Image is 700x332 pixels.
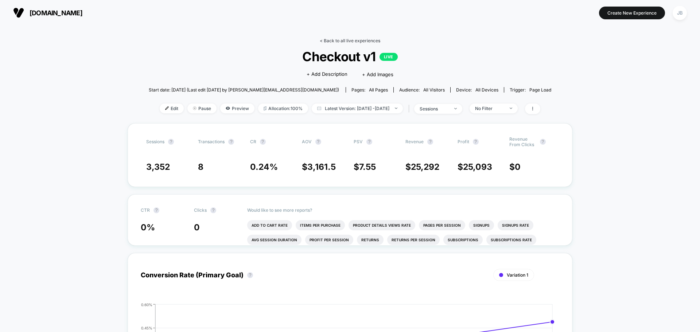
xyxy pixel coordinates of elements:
span: 25,093 [463,162,492,172]
button: ? [315,139,321,145]
li: Subscriptions [443,235,483,245]
div: Audience: [399,87,445,93]
span: 0.24 % [250,162,278,172]
button: ? [247,272,253,278]
li: Items Per Purchase [296,220,345,230]
li: Product Details Views Rate [349,220,415,230]
li: Add To Cart Rate [247,220,292,230]
li: Signups Rate [498,220,533,230]
span: $ [458,162,492,172]
span: Transactions [198,139,225,144]
div: sessions [420,106,449,112]
span: 0 [515,162,521,172]
span: $ [302,162,336,172]
a: < Back to all live experiences [320,38,380,43]
span: Preview [220,103,254,113]
span: | [407,103,414,114]
span: + Add Description [307,71,347,78]
img: end [510,108,512,109]
span: Sessions [146,139,164,144]
button: ? [210,207,216,213]
span: 25,292 [411,162,439,172]
span: 3,352 [146,162,170,172]
span: Revenue From Clicks [509,136,536,147]
li: Avg Session Duration [247,235,302,245]
span: $ [405,162,439,172]
p: LIVE [380,53,398,61]
span: AOV [302,139,312,144]
span: Edit [160,103,184,113]
div: Pages: [351,87,388,93]
span: PSV [354,139,363,144]
tspan: 0.60% [141,302,152,306]
button: Create New Experience [599,7,665,19]
li: Signups [469,220,494,230]
span: Start date: [DATE] (Last edit [DATE] by [PERSON_NAME][EMAIL_ADDRESS][DOMAIN_NAME]) [149,87,339,93]
button: ? [260,139,266,145]
li: Subscriptions Rate [486,235,536,245]
button: ? [540,139,546,145]
li: Profit Per Session [305,235,353,245]
span: Pause [187,103,217,113]
span: 8 [198,162,203,172]
button: ? [366,139,372,145]
img: Visually logo [13,7,24,18]
li: Pages Per Session [419,220,465,230]
img: end [395,108,397,109]
span: Page Load [529,87,551,93]
span: Variation 1 [507,272,528,278]
button: ? [473,139,479,145]
span: $ [354,162,376,172]
span: Latest Version: [DATE] - [DATE] [312,103,403,113]
span: Device: [450,87,504,93]
img: calendar [317,106,321,110]
span: Revenue [405,139,424,144]
span: Checkout v1 [169,49,531,64]
span: Allocation: 100% [258,103,308,113]
img: rebalance [264,106,267,110]
span: all devices [475,87,498,93]
span: + Add Images [362,71,393,77]
div: No Filter [475,106,504,111]
span: $ [509,162,521,172]
span: [DOMAIN_NAME] [30,9,82,17]
div: JB [673,6,687,20]
span: Profit [458,139,469,144]
span: Clicks [194,207,207,213]
button: ? [168,139,174,145]
span: 0 [194,222,200,233]
span: all pages [369,87,388,93]
button: JB [670,5,689,20]
img: edit [165,106,169,110]
li: Returns [357,235,384,245]
button: [DOMAIN_NAME] [11,7,85,19]
button: ? [153,207,159,213]
div: Trigger: [510,87,551,93]
p: Would like to see more reports? [247,207,559,213]
tspan: 0.45% [141,325,152,330]
img: end [454,108,457,109]
span: CTR [141,207,150,213]
button: ? [427,139,433,145]
span: 3,161.5 [307,162,336,172]
span: CR [250,139,256,144]
span: 7.55 [359,162,376,172]
span: 0 % [141,222,155,233]
li: Returns Per Session [387,235,440,245]
span: All Visitors [423,87,445,93]
img: end [193,106,197,110]
button: ? [228,139,234,145]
